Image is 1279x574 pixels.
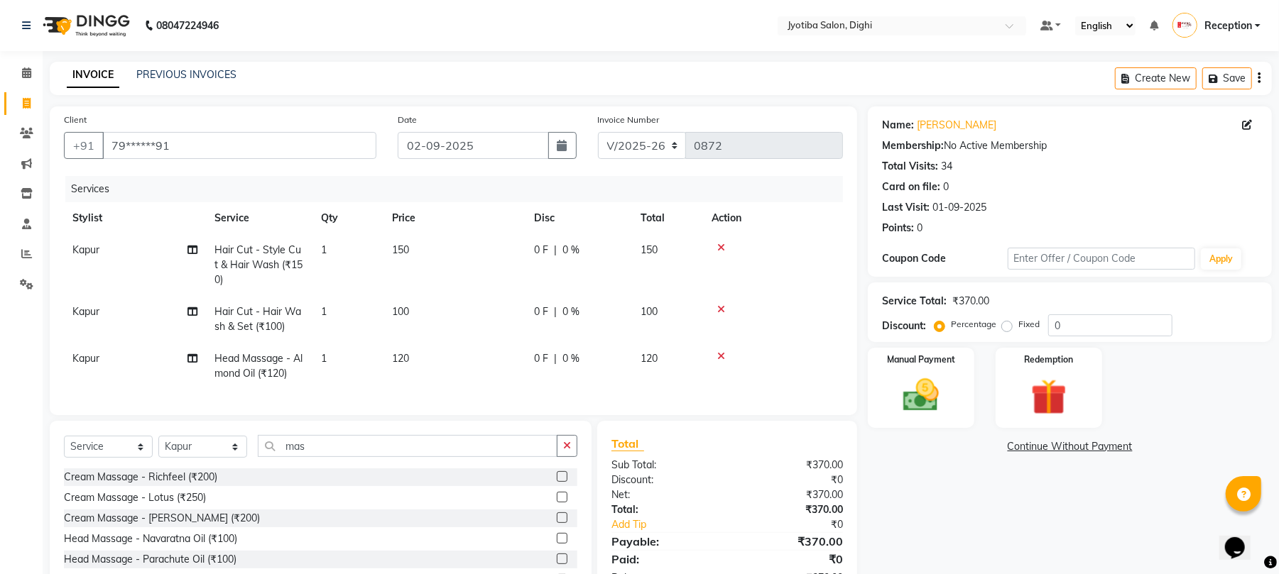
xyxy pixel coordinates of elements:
label: Client [64,114,87,126]
span: 0 % [562,243,579,258]
button: Create New [1115,67,1197,89]
span: 1 [321,305,327,318]
div: Total Visits: [882,159,938,174]
span: Head Massage - Almond Oil (₹120) [214,352,303,380]
div: ₹370.00 [727,458,854,473]
img: _cash.svg [892,375,950,416]
span: Kapur [72,243,99,256]
th: Total [632,202,703,234]
div: ₹370.00 [727,502,854,517]
div: ₹0 [727,551,854,568]
span: 100 [392,305,409,318]
span: | [554,304,557,319]
iframe: chat widget [1219,517,1265,560]
div: Head Massage - Parachute Oil (₹100) [64,552,236,567]
b: 08047224946 [156,6,219,45]
div: Membership: [882,138,944,153]
span: Hair Cut - Style Cut & Hair Wash (₹150) [214,243,303,286]
div: 0 [917,221,922,236]
span: 0 % [562,351,579,366]
div: Net: [601,487,727,502]
span: 0 F [534,351,548,366]
img: _gift.svg [1020,375,1078,419]
button: Save [1202,67,1252,89]
span: Reception [1204,18,1252,33]
div: 34 [941,159,952,174]
div: ₹370.00 [727,533,854,550]
label: Fixed [1018,318,1040,331]
div: Total: [601,502,727,517]
div: ₹370.00 [727,487,854,502]
div: 01-09-2025 [932,200,986,215]
span: 120 [392,352,409,365]
div: Discount: [882,319,926,333]
div: Payable: [601,533,727,550]
label: Invoice Number [598,114,660,126]
input: Enter Offer / Coupon Code [1008,248,1195,270]
button: +91 [64,132,104,159]
div: Last Visit: [882,200,930,215]
div: No Active Membership [882,138,1258,153]
span: 1 [321,243,327,256]
input: Search by Name/Mobile/Email/Code [102,132,376,159]
th: Stylist [64,202,206,234]
div: 0 [943,180,949,194]
span: 1 [321,352,327,365]
img: logo [36,6,134,45]
div: Cream Massage - [PERSON_NAME] (₹200) [64,511,260,526]
span: | [554,243,557,258]
div: Coupon Code [882,251,1007,266]
div: Services [65,176,854,202]
div: Name: [882,118,914,133]
button: Apply [1201,248,1241,270]
img: Reception [1172,13,1197,38]
a: PREVIOUS INVOICES [136,68,236,81]
span: | [554,351,557,366]
label: Redemption [1024,353,1073,366]
div: Discount: [601,473,727,487]
span: 100 [641,305,658,318]
span: Kapur [72,352,99,365]
th: Disc [526,202,632,234]
span: Hair Cut - Hair Wash & Set (₹100) [214,305,301,333]
span: 0 F [534,304,548,319]
div: Paid: [601,551,727,568]
span: 0 F [534,243,548,258]
a: [PERSON_NAME] [917,118,996,133]
label: Manual Payment [887,353,955,366]
a: INVOICE [67,62,119,88]
div: Cream Massage - Richfeel (₹200) [64,470,217,485]
span: 120 [641,352,658,365]
div: Sub Total: [601,458,727,473]
th: Price [383,202,526,234]
th: Service [206,202,312,234]
th: Action [703,202,843,234]
div: ₹370.00 [952,294,989,309]
div: Head Massage - Navaratna Oil (₹100) [64,531,237,546]
div: Cream Massage - Lotus (₹250) [64,490,206,505]
div: ₹0 [749,517,854,532]
a: Add Tip [601,517,749,532]
div: Service Total: [882,294,947,309]
label: Percentage [951,318,996,331]
label: Date [398,114,417,126]
div: ₹0 [727,473,854,487]
input: Search or Scan [258,435,557,457]
span: 150 [392,243,409,256]
span: Total [611,436,644,451]
span: 0 % [562,304,579,319]
div: Points: [882,221,914,236]
div: Card on file: [882,180,940,194]
span: Kapur [72,305,99,318]
a: Continue Without Payment [871,439,1269,454]
span: 150 [641,243,658,256]
th: Qty [312,202,383,234]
